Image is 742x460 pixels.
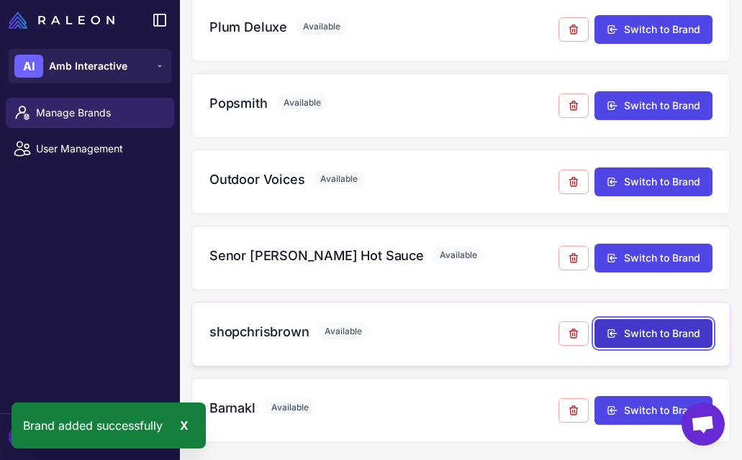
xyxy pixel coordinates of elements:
h3: Popsmith [209,93,268,113]
button: Remove from agency [558,17,589,42]
div: AI [14,55,43,78]
span: Available [276,93,328,112]
span: Available [317,322,369,341]
a: Raleon Logo [9,11,120,29]
button: Switch to Brand [594,167,712,196]
span: Available [296,17,348,36]
button: Switch to Brand [594,91,712,120]
div: Open chat [682,402,725,446]
button: Remove from agency [558,321,589,346]
span: Available [313,170,365,188]
button: Switch to Brand [594,15,712,44]
button: Switch to Brand [594,244,712,272]
button: Remove from agency [558,170,589,194]
button: Switch to Brand [594,319,712,348]
span: User Management [36,141,163,157]
button: Remove from agency [558,246,589,270]
span: Available [433,246,484,264]
a: User Management [6,134,174,164]
img: Raleon Logo [9,11,114,29]
button: AIAmb Interactive [9,49,171,83]
div: X [174,414,194,437]
span: Amb Interactive [49,58,127,74]
h3: Senor [PERSON_NAME] Hot Sauce [209,246,424,265]
button: Remove from agency [558,398,589,423]
h3: shopchrisbrown [209,322,309,341]
div: Brand added successfully [12,402,206,448]
span: Manage Brands [36,105,163,121]
a: Manage Brands [6,98,174,128]
span: Available [264,398,316,417]
button: Switch to Brand [594,396,712,425]
h3: Barnakl [209,398,255,418]
div: MV [9,425,37,448]
button: Remove from agency [558,93,589,118]
h3: Plum Deluxe [209,17,287,37]
h3: Outdoor Voices [209,170,304,189]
